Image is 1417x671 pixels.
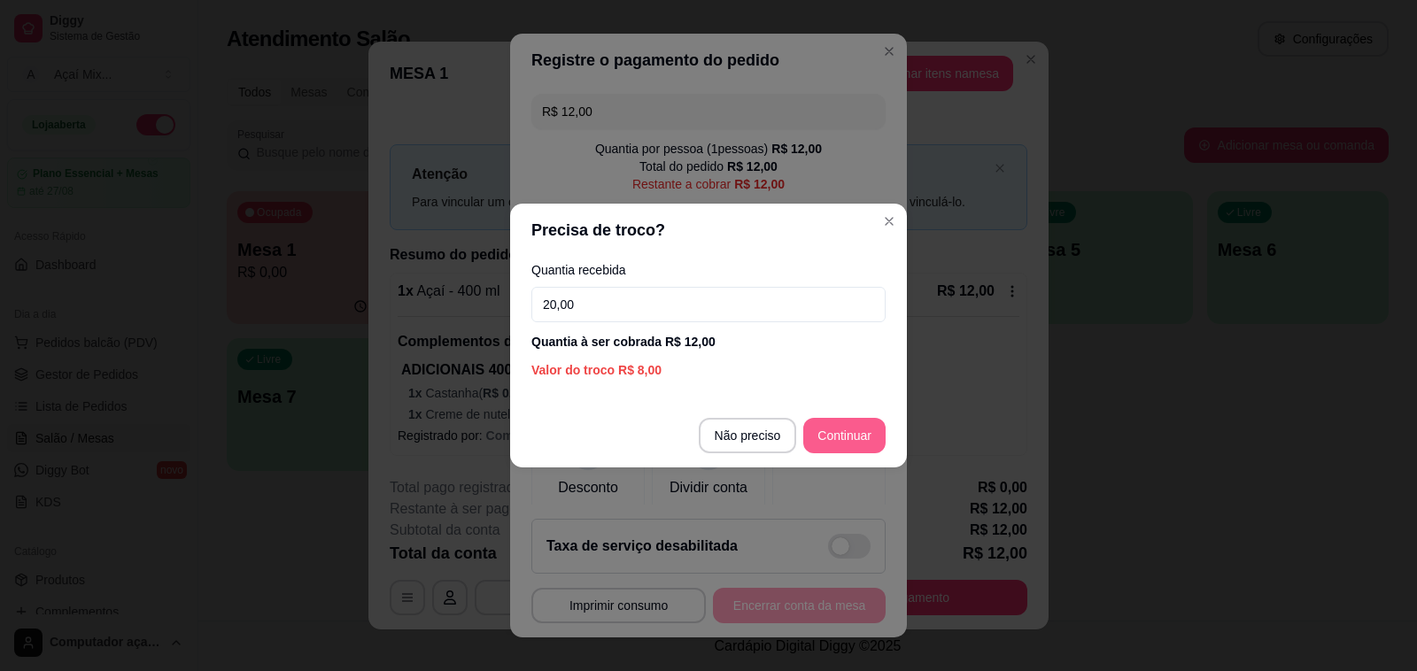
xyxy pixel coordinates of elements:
div: Valor do troco R$ 8,00 [531,361,886,379]
button: Close [875,207,903,235]
label: Quantia recebida [531,264,886,276]
header: Precisa de troco? [510,204,907,257]
button: Não preciso [699,418,797,453]
button: Continuar [803,418,886,453]
div: Quantia à ser cobrada R$ 12,00 [531,333,886,351]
